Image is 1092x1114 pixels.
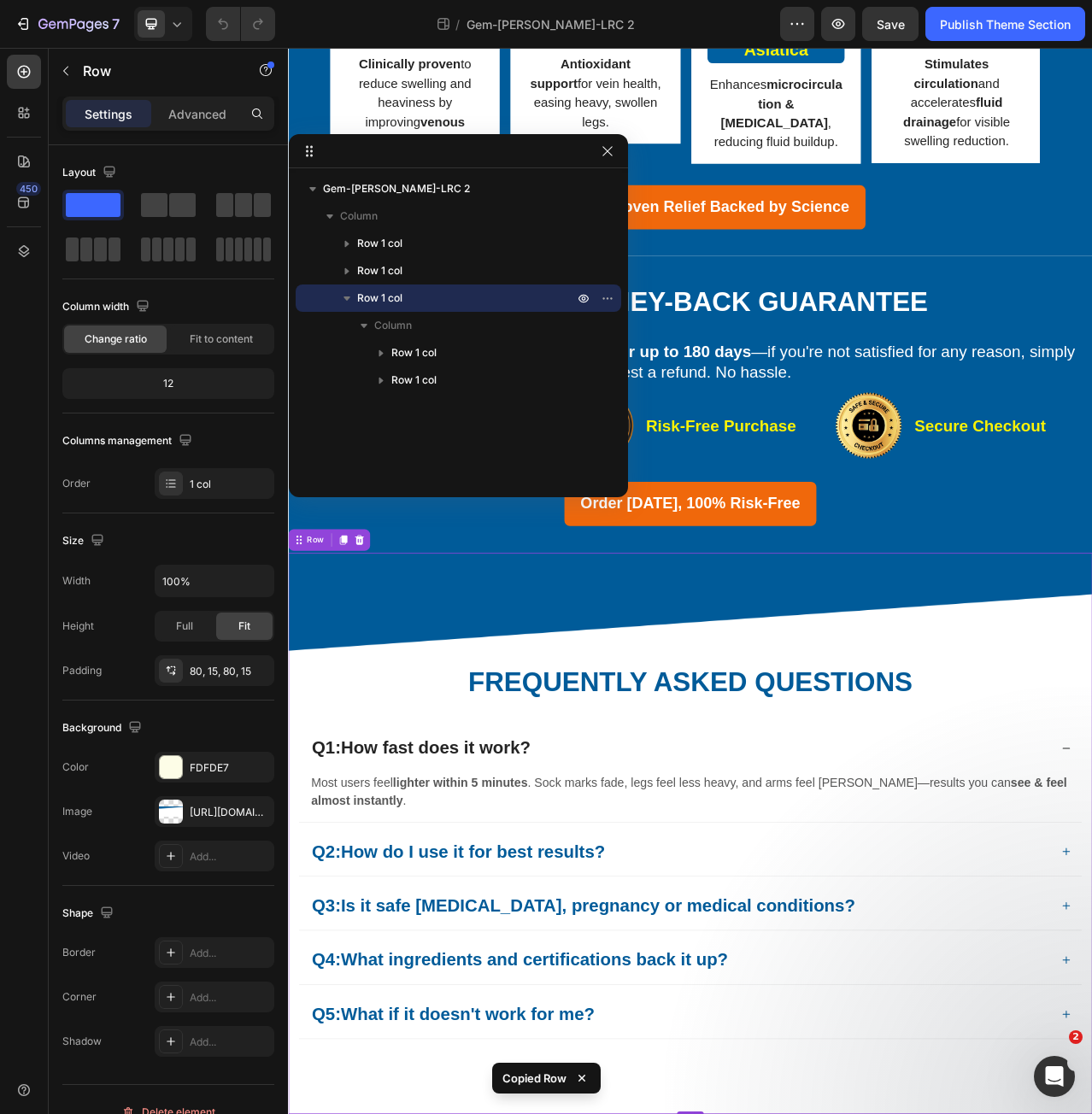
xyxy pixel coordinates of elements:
[62,804,92,819] div: Image
[13,372,1013,429] h2: We're confident you'll love your roller. —if you're not satisfied for any reason, simply request ...
[190,990,270,1006] div: Add...
[940,15,1071,33] div: Publish Theme Section
[83,61,228,81] p: Row
[229,789,796,827] strong: Frequently Asked Questions
[67,1012,403,1038] strong: How do I use it for best results?
[62,530,108,553] div: Size
[30,1011,404,1041] p: Q2:
[190,805,270,820] div: [URL][DOMAIN_NAME]
[62,945,96,960] div: Border
[1034,1056,1075,1097] iframe: Intercom live chat
[114,457,268,507] strong: 180-Day Refund Policy
[62,759,89,775] div: Color
[66,372,271,396] div: 12
[62,848,90,864] div: Video
[455,15,460,33] span: /
[862,7,919,41] button: Save
[391,372,437,389] span: Row 1 col
[925,7,1085,41] button: Publish Theme Section
[62,476,91,491] div: Order
[62,902,117,925] div: Shape
[467,15,635,33] span: Gem-[PERSON_NAME]-LRC 2
[784,61,911,103] strong: fluid drainage
[190,331,253,347] span: Fit to content
[766,9,938,132] p: and accelerates for visible swelling reduction.
[7,7,127,41] button: 7
[373,570,653,592] strong: Order [DATE], 100% Risk-Free
[877,17,905,32] span: Save
[190,664,270,679] div: 80, 15, 80, 15
[697,439,783,525] img: gempages_553492326299731139-766b3add-2151-48c2-b6ef-a392a282f650.png
[62,989,97,1005] div: Corner
[67,880,308,906] strong: How fast does it work?
[156,566,273,596] input: Auto
[29,929,993,969] strong: see & feel almost instantly
[798,471,966,494] strong: Secure Checkout
[133,929,305,946] strong: lighter within 5 minutes
[176,619,193,634] span: Full
[355,439,441,525] img: gempages_553492326299731139-0c747406-b721-4acc-955a-b755785d0883.png
[62,430,196,453] div: Columns management
[502,1070,567,1087] p: Copied Row
[190,477,270,492] div: 1 col
[190,946,270,961] div: Add...
[357,262,402,279] span: Row 1 col
[13,439,98,525] img: gempages_553492326299731139-5bb7d2b8-f002-49b7-881f-96a27062ce5a.png
[357,235,402,252] span: Row 1 col
[206,7,275,41] div: Undo/Redo
[209,305,815,343] strong: 180-Day Money-Back Guarantee
[62,1034,102,1049] div: Shadow
[62,296,153,319] div: Column width
[352,554,673,609] a: Order [DATE], 100% Risk-Free
[374,317,412,334] span: Column
[30,1080,723,1109] p: Q3:
[357,290,402,307] span: Row 1 col
[190,849,270,865] div: Add...
[112,14,120,34] p: 7
[62,663,102,678] div: Padding
[85,105,132,123] p: Settings
[1069,1030,1083,1044] span: 2
[360,376,590,399] strong: Try it for up to 180 days
[168,105,226,123] p: Advanced
[67,1081,723,1106] strong: Is it safe [MEDICAL_DATA], pregnancy or medical conditions?
[62,573,91,589] div: Width
[62,161,120,185] div: Layout
[340,208,378,225] span: Column
[456,471,648,494] strong: Risk-Free Purchase
[190,760,270,776] div: FDFDE7
[798,12,894,55] strong: Stimulates circulation
[62,717,145,740] div: Background
[29,926,996,972] p: Most users feel . Sock marks fade, legs feel less heavy, and arms feel [PERSON_NAME]—results you ...
[21,620,49,636] div: Row
[85,331,147,347] span: Change ratio
[190,1035,270,1050] div: Add...
[296,191,716,214] strong: Experience Proven Relief Backed by Science
[323,180,470,197] span: Gem-[PERSON_NAME]-LRC 2
[391,344,437,361] span: Row 1 col
[62,619,94,634] div: Height
[30,879,309,908] p: Q1:
[288,48,1092,1114] iframe: Design area
[16,182,41,196] div: 450
[238,619,250,634] span: Fit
